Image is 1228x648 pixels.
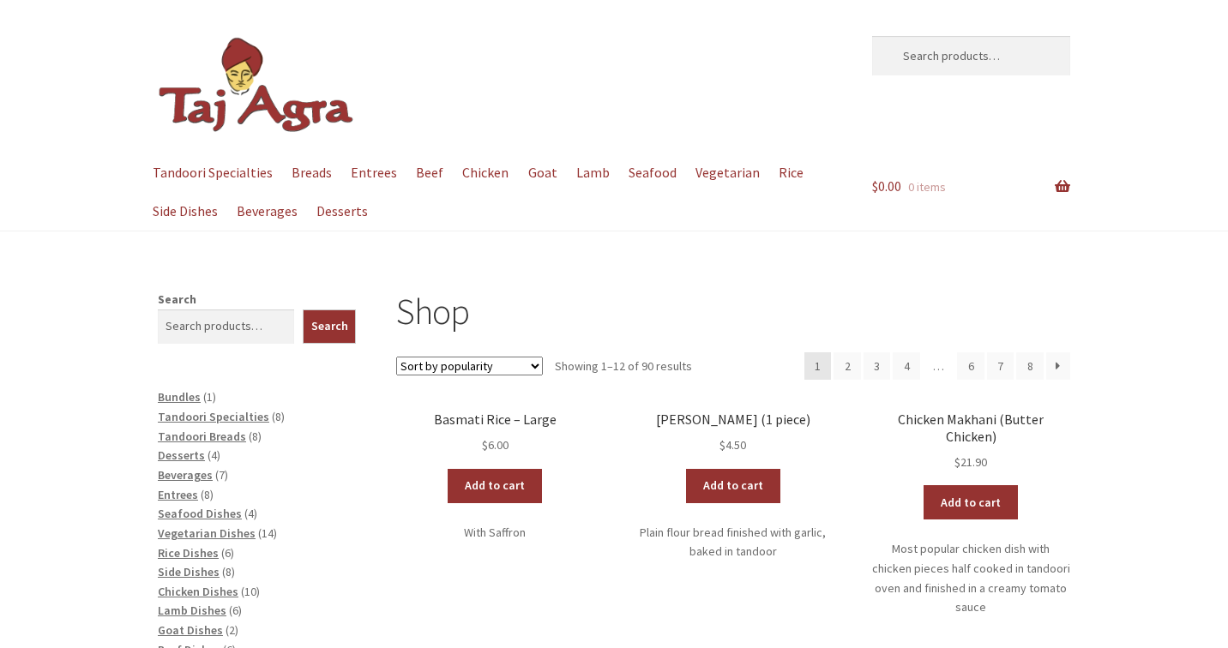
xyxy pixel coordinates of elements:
[924,485,1018,519] a: Add to cart: “Chicken Makhani (Butter Chicken)”
[229,622,235,638] span: 2
[620,153,684,192] a: Seafood
[308,192,376,231] a: Desserts
[804,352,832,380] span: Page 1
[225,545,231,561] span: 6
[482,437,509,453] bdi: 6.00
[158,603,226,618] a: Lamb Dishes
[158,564,220,579] a: Side Dishes
[957,352,984,380] a: Page 6
[987,352,1014,380] a: Page 7
[252,429,258,444] span: 8
[954,454,960,470] span: $
[158,389,201,405] a: Bundles
[396,411,594,428] h2: Basmati Rice – Large
[204,487,210,502] span: 8
[158,584,238,599] a: Chicken Dishes
[719,437,725,453] span: $
[448,469,542,503] a: Add to cart: “Basmati Rice - Large”
[158,429,246,444] a: Tandoori Breads
[303,309,357,344] button: Search
[864,352,891,380] a: Page 3
[634,411,832,428] h2: [PERSON_NAME] (1 piece)
[232,603,238,618] span: 6
[207,389,213,405] span: 1
[262,525,274,541] span: 14
[396,411,594,455] a: Basmati Rice – Large $6.00
[555,352,692,380] p: Showing 1–12 of 90 results
[834,352,861,380] a: Page 2
[872,177,878,195] span: $
[568,153,617,192] a: Lamb
[283,153,340,192] a: Breads
[893,352,920,380] a: Page 4
[396,357,543,375] select: Shop order
[396,523,594,543] p: With Saffron
[396,290,1070,333] h1: Shop
[226,564,232,579] span: 8
[482,437,488,453] span: $
[342,153,405,192] a: Entrees
[872,36,1070,75] input: Search products…
[248,506,254,521] span: 4
[158,153,832,231] nav: Primary Navigation
[634,523,832,561] p: Plain flour bread finished with garlic, baked in tandoor
[158,506,242,521] a: Seafood Dishes
[872,177,901,195] span: 0.00
[211,447,217,463] span: 4
[686,469,780,503] a: Add to cart: “Garlic Naan (1 piece)”
[228,192,305,231] a: Beverages
[923,352,955,380] span: …
[634,411,832,455] a: [PERSON_NAME] (1 piece) $4.50
[144,153,280,192] a: Tandoori Specialties
[158,487,198,502] a: Entrees
[158,467,213,483] a: Beverages
[908,179,946,195] span: 0 items
[688,153,768,192] a: Vegetarian
[158,36,355,135] img: Dickson | Taj Agra Indian Restaurant
[158,309,294,344] input: Search products…
[872,411,1070,445] h2: Chicken Makhani (Butter Chicken)
[954,454,987,470] bdi: 21.90
[1046,352,1070,380] a: →
[158,291,196,307] label: Search
[158,409,269,424] a: Tandoori Specialties
[872,539,1070,617] p: Most popular chicken dish with chicken pieces half cooked in tandoori oven and finished in a crea...
[872,411,1070,471] a: Chicken Makhani (Butter Chicken) $21.90
[771,153,812,192] a: Rice
[719,437,746,453] bdi: 4.50
[158,622,223,638] a: Goat Dishes
[158,447,205,463] a: Desserts
[275,409,281,424] span: 8
[158,545,219,561] a: Rice Dishes
[872,153,1070,220] a: $0.00 0 items
[144,192,226,231] a: Side Dishes
[804,352,1070,380] nav: Product Pagination
[219,467,225,483] span: 7
[520,153,565,192] a: Goat
[454,153,517,192] a: Chicken
[408,153,452,192] a: Beef
[244,584,256,599] span: 10
[1016,352,1044,380] a: Page 8
[158,525,256,541] a: Vegetarian Dishes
